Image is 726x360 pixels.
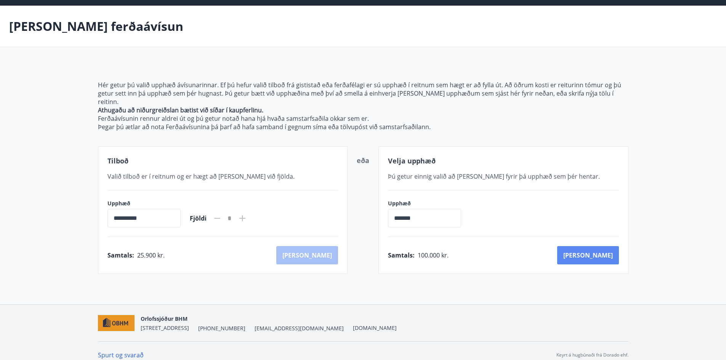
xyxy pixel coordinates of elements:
[255,325,344,332] span: [EMAIL_ADDRESS][DOMAIN_NAME]
[107,172,295,181] span: Valið tilboð er í reitnum og er hægt að [PERSON_NAME] við fjölda.
[107,156,128,165] span: Tilboð
[388,172,600,181] span: Þú getur einnig valið að [PERSON_NAME] fyrir þá upphæð sem þér hentar.
[98,351,144,359] a: Spurt og svarað
[9,18,183,35] p: [PERSON_NAME] ferðaávísun
[198,325,245,332] span: [PHONE_NUMBER]
[98,114,628,123] p: Ferðaávísunin rennur aldrei út og þú getur notað hana hjá hvaða samstarfsaðila okkar sem er.
[107,200,181,207] label: Upphæð
[388,156,436,165] span: Velja upphæð
[353,324,397,331] a: [DOMAIN_NAME]
[107,251,134,259] span: Samtals :
[141,315,188,322] span: Orlofssjóður BHM
[98,315,135,331] img: c7HIBRK87IHNqKbXD1qOiSZFdQtg2UzkX3TnRQ1O.png
[98,106,263,114] strong: Athugaðu að niðurgreiðslan bætist við síðar í kaupferlinu.
[141,324,189,331] span: [STREET_ADDRESS]
[388,251,415,259] span: Samtals :
[357,156,369,165] span: eða
[98,81,628,106] p: Hér getur þú valið upphæð ávísunarinnar. Ef þú hefur valið tilboð frá gististað eða ferðafélagi e...
[388,200,469,207] label: Upphæð
[557,246,619,264] button: [PERSON_NAME]
[556,352,628,358] p: Keyrt á hugbúnaði frá Dorado ehf.
[98,123,628,131] p: Þegar þú ætlar að nota Ferðaávísunina þá þarf að hafa samband í gegnum síma eða tölvupóst við sam...
[137,251,165,259] span: 25.900 kr.
[190,214,207,222] span: Fjöldi
[418,251,449,259] span: 100.000 kr.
